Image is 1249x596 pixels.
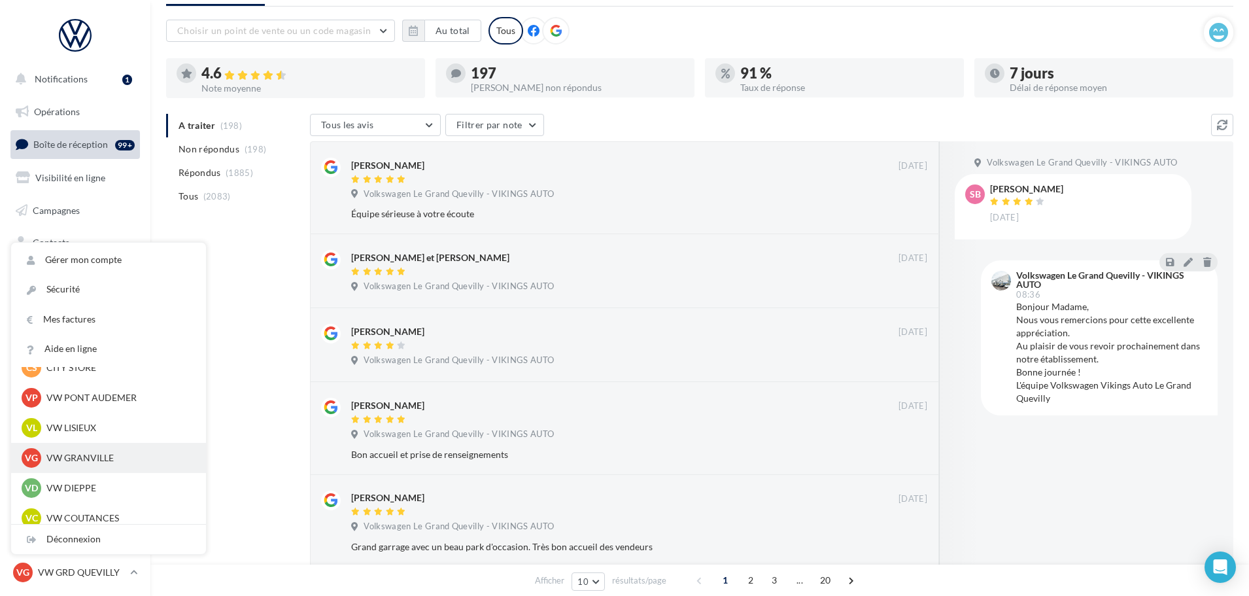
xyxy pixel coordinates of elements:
div: 91 % [740,66,953,80]
p: CITY STORE [46,361,190,374]
button: 10 [572,572,605,591]
div: 99+ [115,140,135,150]
span: [DATE] [898,493,927,505]
div: Bon accueil et prise de renseignements [351,448,842,461]
span: 10 [577,576,589,587]
span: Volkswagen Le Grand Quevilly - VIKINGS AUTO [364,355,554,366]
div: [PERSON_NAME] et [PERSON_NAME] [351,251,509,264]
div: Taux de réponse [740,83,953,92]
a: Campagnes DataOnDemand [8,370,143,409]
span: VC [26,512,38,525]
p: VW DIEPPE [46,482,190,495]
p: VW COUTANCES [46,512,190,525]
span: Boîte de réception [33,139,108,150]
div: [PERSON_NAME] non répondus [471,83,684,92]
span: [DATE] [898,326,927,338]
div: [PERSON_NAME] [351,399,424,412]
div: Bonjour Madame, Nous vous remercions pour cette excellente appréciation. Au plaisir de vous revoi... [1016,300,1207,405]
div: [PERSON_NAME] [351,491,424,504]
span: Opérations [34,106,80,117]
a: Campagnes [8,197,143,224]
a: PLV et print personnalisable [8,326,143,365]
span: 08:36 [1016,290,1040,299]
div: [PERSON_NAME] [351,159,424,172]
button: Tous les avis [310,114,441,136]
a: Gérer mon compte [11,245,206,275]
span: VD [25,482,38,495]
button: Au total [424,20,481,42]
a: Contacts [8,229,143,256]
a: Visibilité en ligne [8,164,143,192]
p: VW LISIEUX [46,421,190,434]
span: [DATE] [990,212,1019,224]
button: Au total [402,20,481,42]
div: Tous [488,17,523,44]
span: 2 [740,570,761,591]
a: Opérations [8,98,143,126]
a: Boîte de réception99+ [8,130,143,158]
div: [PERSON_NAME] [351,325,424,338]
span: (198) [245,144,267,154]
span: Répondus [179,166,221,179]
span: Tous [179,190,198,203]
p: VW GRD QUEVILLY [38,566,125,579]
span: VG [16,566,29,579]
span: Contacts [33,237,69,248]
span: résultats/page [612,574,666,587]
button: Filtrer par note [445,114,544,136]
span: Afficher [535,574,564,587]
span: ... [789,570,810,591]
span: (2083) [203,191,231,202]
span: VP [26,391,38,404]
div: 1 [122,75,132,85]
a: Mes factures [11,305,206,334]
span: CS [26,361,37,374]
div: [PERSON_NAME] [990,184,1063,194]
a: Calendrier [8,294,143,322]
span: Visibilité en ligne [35,172,105,183]
span: SB [970,188,981,201]
span: Choisir un point de vente ou un code magasin [177,25,371,36]
span: Tous les avis [321,119,374,130]
span: Campagnes [33,204,80,215]
div: Déconnexion [11,525,206,554]
span: [DATE] [898,400,927,412]
span: VG [25,451,38,465]
span: (1885) [226,167,253,178]
span: Volkswagen Le Grand Quevilly - VIKINGS AUTO [364,429,554,440]
div: 197 [471,66,684,80]
a: Médiathèque [8,262,143,289]
span: Volkswagen Le Grand Quevilly - VIKINGS AUTO [364,188,554,200]
div: Volkswagen Le Grand Quevilly - VIKINGS AUTO [1016,271,1205,289]
span: Notifications [35,73,88,84]
span: Volkswagen Le Grand Quevilly - VIKINGS AUTO [364,521,554,533]
button: Notifications 1 [8,65,137,93]
span: Volkswagen Le Grand Quevilly - VIKINGS AUTO [987,157,1177,169]
span: [DATE] [898,160,927,172]
a: Sécurité [11,275,206,304]
span: VL [26,421,37,434]
span: 20 [815,570,836,591]
a: VG VW GRD QUEVILLY [10,560,140,585]
span: 1 [715,570,736,591]
div: Grand garrage avec un beau park d'occasion. Très bon accueil des vendeurs [351,540,842,553]
div: 7 jours [1010,66,1223,80]
div: 4.6 [201,66,415,81]
span: 3 [764,570,785,591]
p: VW PONT AUDEMER [46,391,190,404]
div: Note moyenne [201,84,415,93]
div: Équipe sérieuse à votre écoute [351,207,842,220]
a: Aide en ligne [11,334,206,364]
span: Volkswagen Le Grand Quevilly - VIKINGS AUTO [364,281,554,292]
button: Choisir un point de vente ou un code magasin [166,20,395,42]
p: VW GRANVILLE [46,451,190,465]
span: Non répondus [179,143,239,156]
span: [DATE] [898,253,927,264]
div: Open Intercom Messenger [1205,552,1236,583]
div: Délai de réponse moyen [1010,83,1223,92]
